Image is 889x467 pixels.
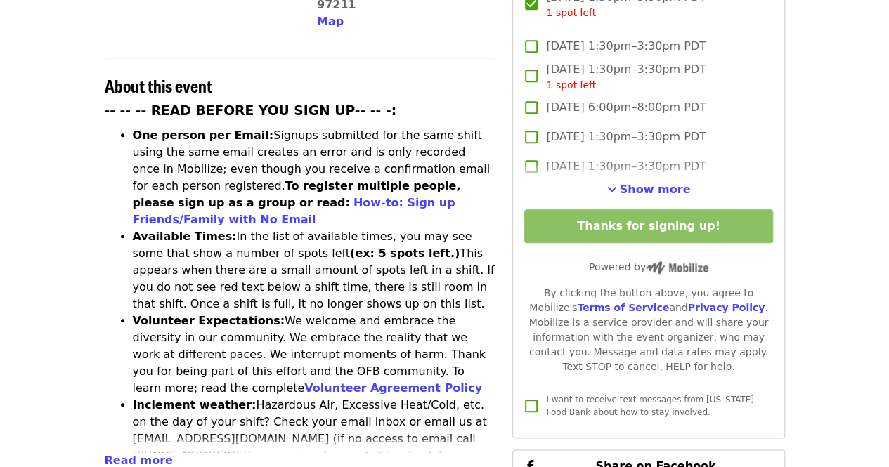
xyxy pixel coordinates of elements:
[133,314,285,327] strong: Volunteer Expectations:
[589,261,708,272] span: Powered by
[524,286,772,374] div: By clicking the button above, you agree to Mobilize's and . Mobilize is a service provider and wi...
[546,129,706,145] span: [DATE] 1:30pm–3:30pm PDT
[105,454,173,467] span: Read more
[546,61,706,93] span: [DATE] 1:30pm–3:30pm PDT
[133,129,274,142] strong: One person per Email:
[620,183,691,196] span: Show more
[133,179,461,209] strong: To register multiple people, please sign up as a group or read:
[317,13,344,30] button: Map
[133,313,496,397] li: We welcome and embrace the diversity in our community. We embrace the reality that we work at dif...
[133,228,496,313] li: In the list of available times, you may see some that show a number of spots left This appears wh...
[133,398,257,412] strong: Inclement weather:
[133,230,237,243] strong: Available Times:
[546,158,706,175] span: [DATE] 1:30pm–3:30pm PDT
[105,73,212,98] span: About this event
[687,302,765,313] a: Privacy Policy
[646,261,708,274] img: Powered by Mobilize
[577,302,669,313] a: Terms of Service
[546,395,753,417] span: I want to receive text messages from [US_STATE] Food Bank about how to stay involved.
[546,99,706,116] span: [DATE] 6:00pm–8:00pm PDT
[133,196,455,226] a: How-to: Sign up Friends/Family with No Email
[546,7,596,18] span: 1 spot left
[133,127,496,228] li: Signups submitted for the same shift using the same email creates an error and is only recorded o...
[546,79,596,91] span: 1 spot left
[607,181,691,198] button: See more timeslots
[304,381,482,395] a: Volunteer Agreement Policy
[546,38,706,55] span: [DATE] 1:30pm–3:30pm PDT
[317,15,344,28] span: Map
[524,209,772,243] button: Thanks for signing up!
[350,246,460,260] strong: (ex: 5 spots left.)
[105,103,397,118] strong: -- -- -- READ BEFORE YOU SIGN UP-- -- -:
